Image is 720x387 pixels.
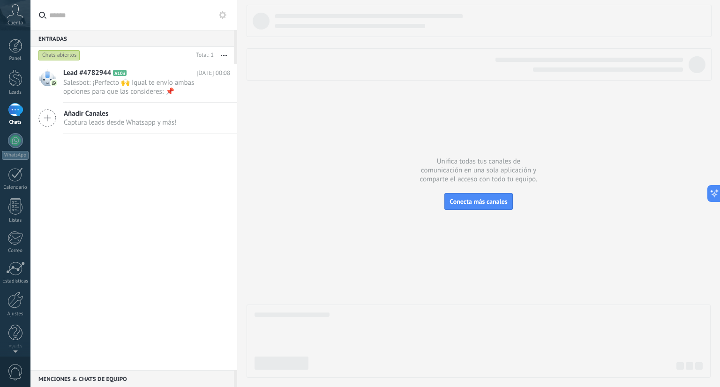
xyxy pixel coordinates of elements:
[38,50,80,61] div: Chats abiertos
[2,278,29,284] div: Estadísticas
[196,68,230,78] span: [DATE] 00:08
[2,185,29,191] div: Calendario
[7,20,23,26] span: Cuenta
[64,118,177,127] span: Captura leads desde Whatsapp y más!
[30,64,237,102] a: Lead #4782944 A103 [DATE] 00:08 Salesbot: ¡Perfecto 🙌 Igual te envío ambas opciones para que las ...
[2,248,29,254] div: Correo
[2,151,29,160] div: WhatsApp
[2,56,29,62] div: Panel
[30,370,234,387] div: Menciones & Chats de equipo
[193,51,214,60] div: Total: 1
[30,30,234,47] div: Entradas
[64,109,177,118] span: Añadir Canales
[2,119,29,126] div: Chats
[2,217,29,223] div: Listas
[63,68,111,78] span: Lead #4782944
[214,47,234,64] button: Más
[450,197,507,206] span: Conecta más canales
[2,311,29,317] div: Ajustes
[2,89,29,96] div: Leads
[113,70,127,76] span: A103
[444,193,512,210] button: Conecta más canales
[63,78,212,96] span: Salesbot: ¡Perfecto 🙌 Igual te envío ambas opciones para que las consideres: 📌 Financiamiento: Co...
[51,80,57,86] img: com.amocrm.amocrmwa.svg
